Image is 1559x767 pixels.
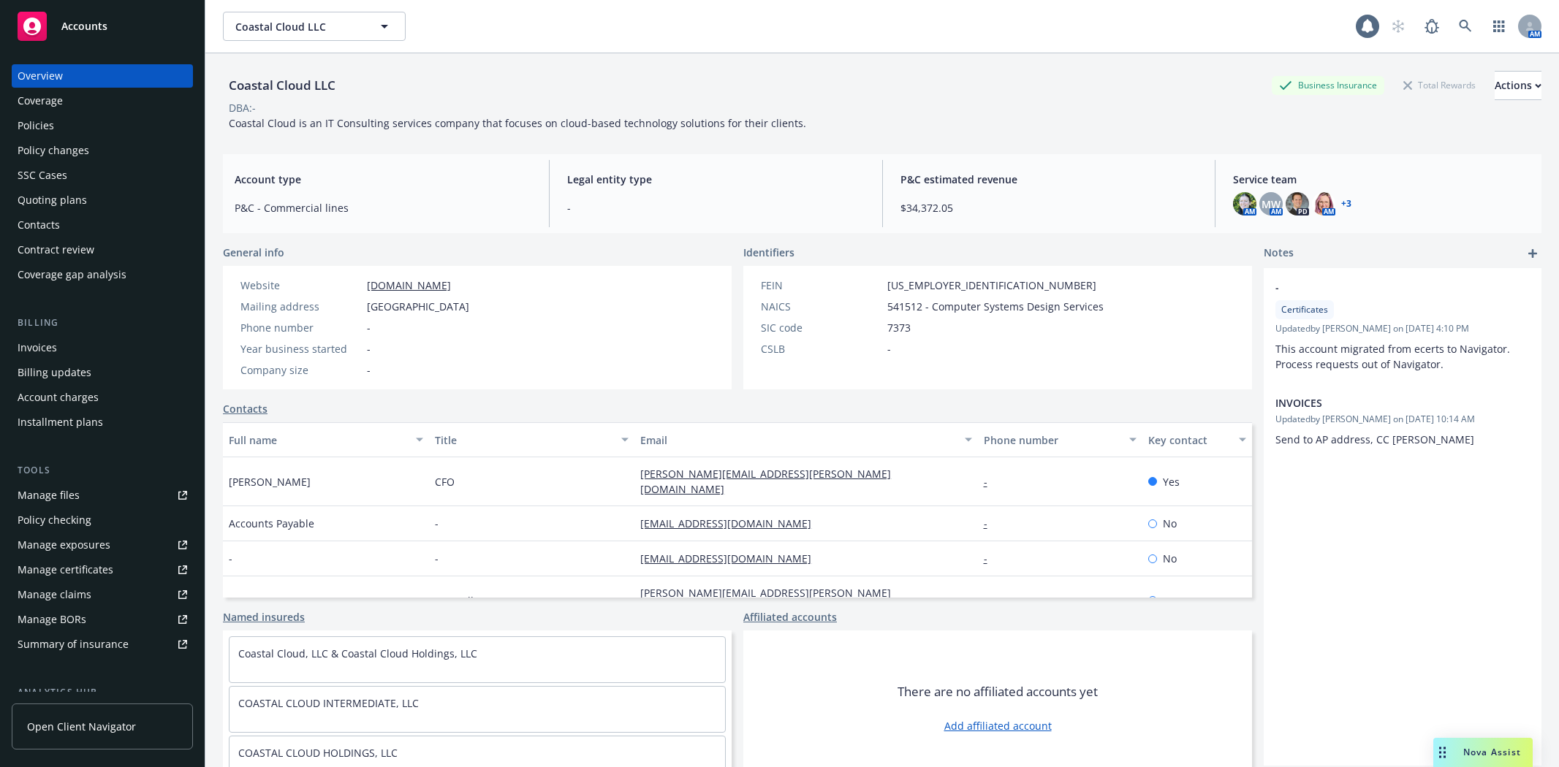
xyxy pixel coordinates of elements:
div: SIC code [761,320,881,335]
span: Nova Assist [1463,746,1521,758]
a: [DOMAIN_NAME] [367,278,451,292]
a: Policy changes [12,139,193,162]
a: Policies [12,114,193,137]
div: Coverage [18,89,63,112]
span: Send to AP address, CC [PERSON_NAME] [1275,432,1474,446]
div: Tools [12,463,193,478]
div: Phone number [240,320,361,335]
span: Coastal Cloud is an IT Consulting services company that focuses on cloud-based technology solutio... [229,116,806,130]
div: Coastal Cloud LLC [223,76,341,95]
span: Updated by [PERSON_NAME] on [DATE] 4:10 PM [1275,322,1530,335]
span: - [367,341,371,356]
span: MW [1262,196,1281,212]
div: Contract review [18,238,94,262]
div: Business Insurance [1272,76,1384,94]
div: Manage certificates [18,558,113,581]
span: No [1163,593,1177,608]
a: Account charges [12,386,193,409]
div: Actions [1495,72,1541,99]
a: Coastal Cloud, LLC & Coastal Cloud Holdings, LLC [238,646,477,660]
a: Manage exposures [12,533,193,557]
span: There are no affiliated accounts yet [898,683,1098,701]
a: Add affiliated account [944,718,1052,733]
div: Drag to move [1433,738,1452,767]
a: - [984,594,999,608]
a: Coverage gap analysis [12,263,193,286]
button: Nova Assist [1433,738,1533,767]
span: - [229,551,232,566]
a: [PERSON_NAME][EMAIL_ADDRESS][PERSON_NAME][DOMAIN_NAME] [640,467,891,496]
a: - [984,516,999,530]
div: Total Rewards [1396,76,1483,94]
div: Company size [240,362,361,378]
div: Mailing address [240,299,361,314]
a: Contacts [223,401,268,416]
div: Policy checking [18,508,91,532]
a: COASTAL CLOUD INTERMEDIATE, LLC [238,696,419,710]
div: Overview [18,64,63,88]
button: Phone number [978,422,1142,457]
div: SSC Cases [18,164,67,187]
div: FEIN [761,278,881,293]
span: Notes [1264,245,1294,262]
span: 7373 [887,320,911,335]
span: Updated by [PERSON_NAME] on [DATE] 10:14 AM [1275,413,1530,426]
img: photo [1233,192,1256,215]
a: Accounts [12,6,193,47]
span: [PERSON_NAME] [229,474,311,489]
div: Title [435,432,613,448]
a: SSC Cases [12,164,193,187]
span: [US_EMPLOYER_IDENTIFICATION_NUMBER] [887,278,1096,293]
a: Start snowing [1384,12,1413,41]
a: add [1524,245,1541,262]
div: CSLB [761,341,881,356]
div: -CertificatesUpdatedby [PERSON_NAME] on [DATE] 4:10 PMThis account migrated from ecerts to Naviga... [1264,268,1541,383]
span: P&C - Commercial lines [235,200,531,215]
a: Overview [12,64,193,88]
button: Title [429,422,635,457]
span: P&C estimated revenue [900,172,1197,187]
img: photo [1286,192,1309,215]
div: Coverage gap analysis [18,263,126,286]
a: Affiliated accounts [743,609,837,625]
a: [EMAIL_ADDRESS][DOMAIN_NAME] [640,516,823,530]
div: Invoices [18,336,57,359]
div: Year business started [240,341,361,356]
span: 541512 - Computer Systems Design Services [887,299,1104,314]
a: +3 [1341,199,1351,208]
div: Email [640,432,955,448]
span: Controller [435,593,484,608]
span: No [1163,551,1177,566]
span: - [435,516,439,531]
a: - [984,552,999,565]
div: Billing [12,316,193,330]
span: Open Client Navigator [27,719,136,734]
a: Manage claims [12,583,193,606]
div: Full name [229,432,407,448]
div: NAICS [761,299,881,314]
img: photo [1312,192,1335,215]
span: Legal entity type [567,172,864,187]
a: COASTAL CLOUD HOLDINGS, LLC [238,746,398,760]
a: Quoting plans [12,188,193,212]
span: Identifiers [743,245,794,260]
span: Accounts [61,20,107,32]
a: Installment plans [12,411,193,434]
a: Invoices [12,336,193,359]
span: Coastal Cloud LLC [235,19,362,34]
div: INVOICESUpdatedby [PERSON_NAME] on [DATE] 10:14 AMSend to AP address, CC [PERSON_NAME] [1264,383,1541,459]
div: Key contact [1148,432,1230,448]
a: - [984,475,999,489]
span: Service team [1233,172,1530,187]
span: CFO [435,474,455,489]
button: Full name [223,422,429,457]
a: Manage files [12,484,193,507]
span: - [887,341,891,356]
span: General info [223,245,284,260]
a: Policy checking [12,508,193,532]
div: Policies [18,114,54,137]
span: $34,372.05 [900,200,1197,215]
div: Phone number [984,432,1120,448]
div: Analytics hub [12,685,193,700]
